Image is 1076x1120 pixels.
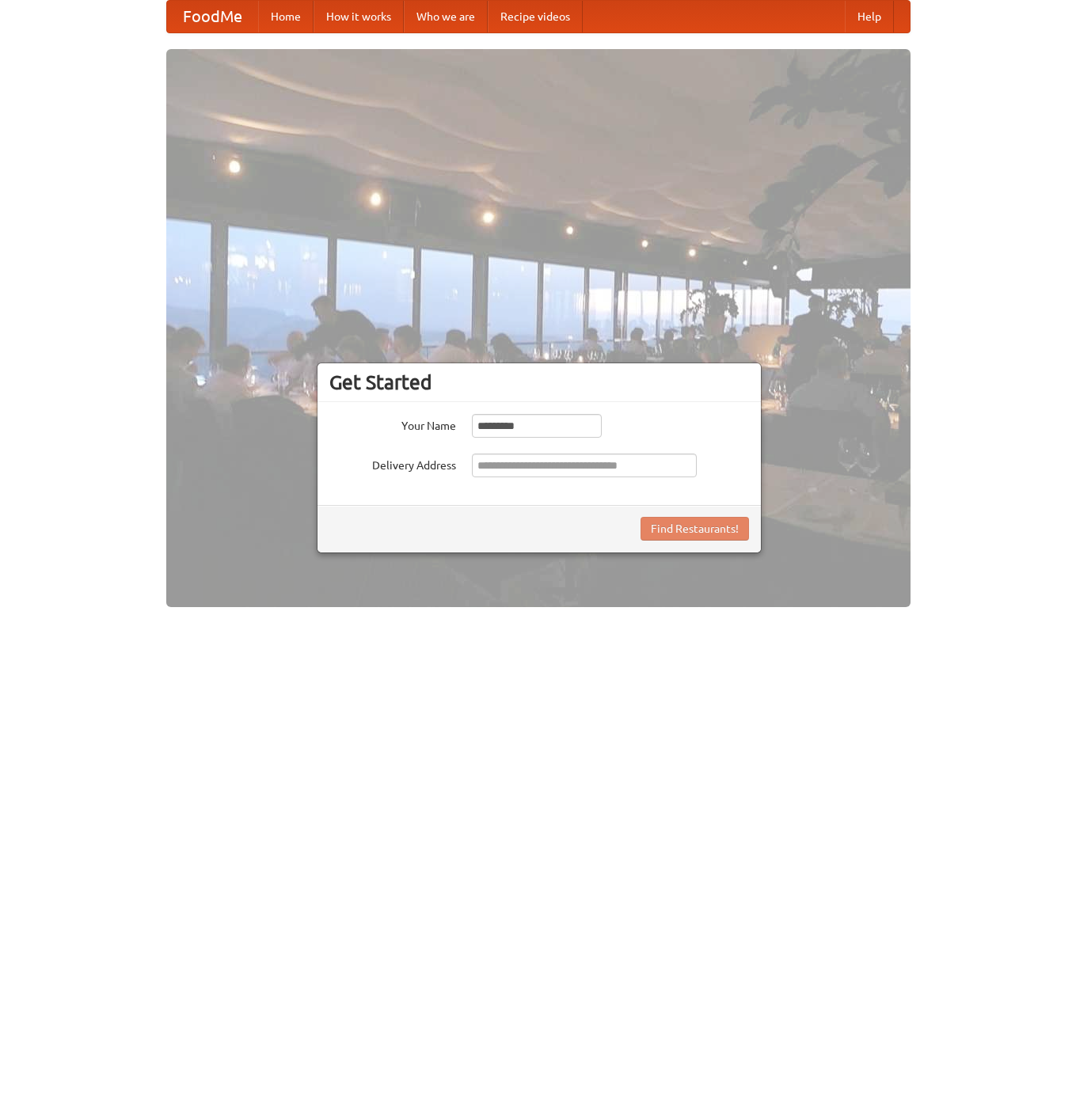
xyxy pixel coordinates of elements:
[641,517,749,541] button: Find Restaurants!
[488,1,583,32] a: Recipe videos
[167,1,258,32] a: FoodMe
[314,1,404,32] a: How it works
[329,370,749,394] h3: Get Started
[404,1,488,32] a: Who we are
[258,1,314,32] a: Home
[329,454,456,473] label: Delivery Address
[329,414,456,434] label: Your Name
[845,1,894,32] a: Help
